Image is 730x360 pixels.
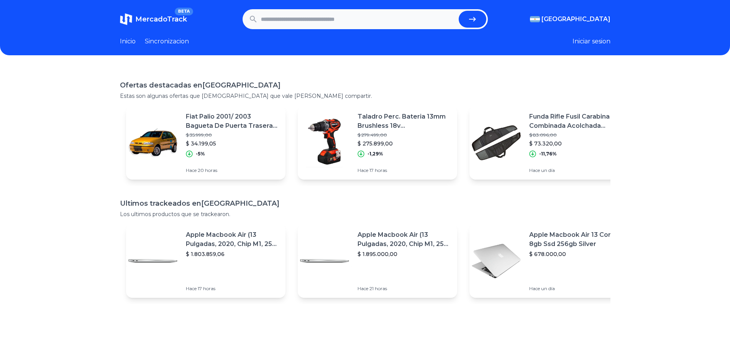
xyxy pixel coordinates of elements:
[120,80,610,91] h1: Ofertas destacadas en [GEOGRAPHIC_DATA]
[529,230,623,249] p: Apple Macbook Air 13 Core I5 8gb Ssd 256gb Silver
[469,234,523,288] img: Featured image
[298,116,351,170] img: Featured image
[358,112,451,130] p: Taladro Perc. Bateria 13mm Brushless 18v [PERSON_NAME] 9993112
[126,106,285,180] a: Featured imageFiat Palio 2001/ 2003 Bagueta De Puerta Trasera Izquierda !!$ 35.999,00$ 34.199,05-...
[135,15,187,23] span: MercadoTrack
[541,15,610,24] span: [GEOGRAPHIC_DATA]
[120,37,136,46] a: Inicio
[186,286,279,292] p: Hace 17 horas
[186,140,279,147] p: $ 34.199,05
[358,140,451,147] p: $ 275.899,00
[145,37,189,46] a: Sincronizacion
[120,13,187,25] a: MercadoTrackBETA
[529,112,623,130] p: Funda Rifle Fusil Carabina Combinada Acolchada Reforzada
[469,224,629,298] a: Featured imageApple Macbook Air 13 Core I5 8gb Ssd 256gb Silver$ 678.000,00Hace un día
[186,112,279,130] p: Fiat Palio 2001/ 2003 Bagueta De Puerta Trasera Izquierda !!
[529,250,623,258] p: $ 678.000,00
[358,230,451,249] p: Apple Macbook Air (13 Pulgadas, 2020, Chip M1, 256 Gb De Ssd, 8 Gb De Ram) - Plata
[298,234,351,288] img: Featured image
[298,224,457,298] a: Featured imageApple Macbook Air (13 Pulgadas, 2020, Chip M1, 256 Gb De Ssd, 8 Gb De Ram) - Plata$...
[120,13,132,25] img: MercadoTrack
[530,16,540,22] img: Argentina
[196,151,205,157] p: -5%
[126,224,285,298] a: Featured imageApple Macbook Air (13 Pulgadas, 2020, Chip M1, 256 Gb De Ssd, 8 Gb De Ram) - Plata$...
[529,132,623,138] p: $ 83.096,00
[529,167,623,173] p: Hace un día
[175,8,193,15] span: BETA
[120,92,610,100] p: Estas son algunas ofertas que [DEMOGRAPHIC_DATA] que vale [PERSON_NAME] compartir.
[186,250,279,258] p: $ 1.803.859,06
[358,250,451,258] p: $ 1.895.000,00
[529,140,623,147] p: $ 73.320,00
[298,106,457,180] a: Featured imageTaladro Perc. Bateria 13mm Brushless 18v [PERSON_NAME] 9993112$ 279.499,00$ 275.899...
[126,116,180,170] img: Featured image
[358,286,451,292] p: Hace 21 horas
[469,106,629,180] a: Featured imageFunda Rifle Fusil Carabina Combinada Acolchada Reforzada$ 83.096,00$ 73.320,00-11,7...
[358,132,451,138] p: $ 279.499,00
[367,151,383,157] p: -1,29%
[186,167,279,173] p: Hace 20 horas
[573,37,610,46] button: Iniciar sesion
[186,230,279,249] p: Apple Macbook Air (13 Pulgadas, 2020, Chip M1, 256 Gb De Ssd, 8 Gb De Ram) - Plata
[529,286,623,292] p: Hace un día
[120,210,610,218] p: Los ultimos productos que se trackearon.
[469,116,523,170] img: Featured image
[126,234,180,288] img: Featured image
[539,151,557,157] p: -11,76%
[530,15,610,24] button: [GEOGRAPHIC_DATA]
[358,167,451,173] p: Hace 17 horas
[120,198,610,209] h1: Ultimos trackeados en [GEOGRAPHIC_DATA]
[186,132,279,138] p: $ 35.999,00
